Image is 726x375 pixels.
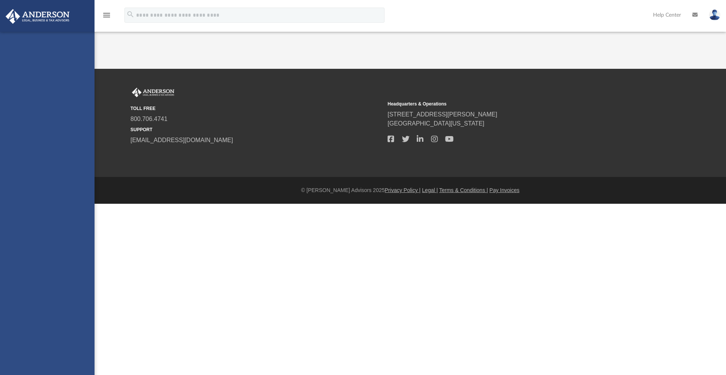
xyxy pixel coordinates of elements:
img: Anderson Advisors Platinum Portal [130,88,176,98]
a: Legal | [422,187,438,193]
i: search [126,10,135,19]
i: menu [102,11,111,20]
img: Anderson Advisors Platinum Portal [3,9,72,24]
a: [GEOGRAPHIC_DATA][US_STATE] [388,120,484,127]
a: [EMAIL_ADDRESS][DOMAIN_NAME] [130,137,233,143]
div: © [PERSON_NAME] Advisors 2025 [95,186,726,194]
img: User Pic [709,9,720,20]
a: Pay Invoices [489,187,519,193]
small: Headquarters & Operations [388,101,639,107]
a: menu [102,14,111,20]
small: SUPPORT [130,126,382,133]
a: [STREET_ADDRESS][PERSON_NAME] [388,111,497,118]
a: 800.706.4741 [130,116,168,122]
small: TOLL FREE [130,105,382,112]
a: Privacy Policy | [385,187,421,193]
a: Terms & Conditions | [439,187,488,193]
